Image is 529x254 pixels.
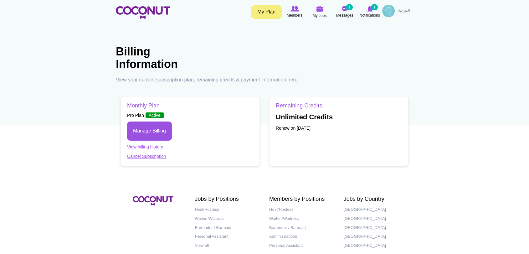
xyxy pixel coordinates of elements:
a: Browse Members Members [282,5,307,19]
span: Active [146,112,164,118]
span: Messages [336,12,353,18]
p: Renew on [DATE] [276,125,402,131]
h3: Remaining Credits [276,103,402,109]
small: 1 [371,4,378,10]
a: Manage Billing [127,122,172,141]
span: Notifications [359,12,380,18]
img: Coconut [133,196,173,205]
a: Personal Assistant [269,241,334,250]
a: Personal Assistant [195,232,260,241]
b: Unlimited Credits [276,113,333,121]
a: [GEOGRAPHIC_DATA] [344,232,409,241]
p: Pro Plan [127,112,253,118]
span: My Jobs [313,13,327,19]
p: View your current subscription plan, remaining credits & payment information here [116,76,413,84]
a: My Jobs My Jobs [307,5,332,19]
a: [GEOGRAPHIC_DATA] [344,241,409,250]
a: Cancel Subscription [127,154,166,159]
a: Waiter /Waitress [195,214,260,223]
a: Bartender / Barmaid [195,223,260,232]
a: Notifications Notifications 1 [357,5,382,19]
img: Home [116,6,170,19]
a: View all [195,241,260,250]
small: 1 [346,4,353,10]
img: Browse Members [290,6,299,12]
a: Host/Hostess [195,205,260,214]
img: Messages [342,6,348,12]
h2: Jobs by Country [344,196,409,202]
a: Waiter /Waitress [269,214,334,223]
a: [GEOGRAPHIC_DATA] [344,205,409,214]
img: My Jobs [316,6,323,12]
a: Messages Messages 1 [332,5,357,19]
a: Administrations [269,232,334,241]
a: [GEOGRAPHIC_DATA] [344,214,409,223]
h2: Jobs by Positions [195,196,260,202]
h3: Monthly Plan [127,103,253,109]
img: Notifications [367,6,372,12]
a: Host/Hostess [269,205,334,214]
a: العربية [395,5,413,17]
a: My Plan [251,5,282,19]
a: [GEOGRAPHIC_DATA] [344,223,409,232]
h1: Billing Information [116,45,210,70]
h2: Members by Positions [269,196,334,202]
span: Members [287,12,302,18]
a: View billing history [127,144,163,149]
a: Bartender / Barmaid [269,223,334,232]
